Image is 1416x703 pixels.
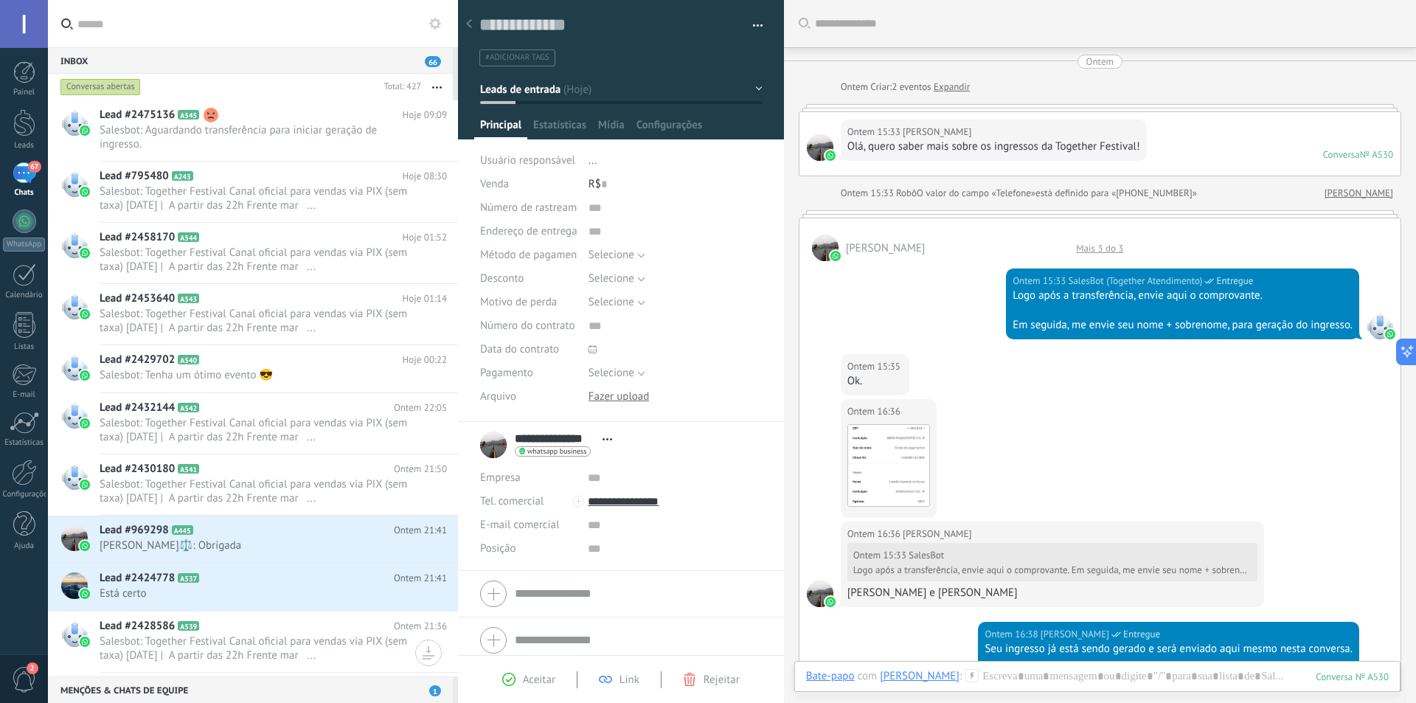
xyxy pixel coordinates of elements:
[807,134,833,161] span: Havilla Azevedo
[959,669,962,684] span: :
[100,416,419,444] span: Salesbot: Together Festival Canal oficial para vendas via PIX (sem taxa) [DATE] | A partir das 22...
[1325,186,1393,201] a: [PERSON_NAME]
[589,361,645,385] button: Selecione
[480,118,521,139] span: Principal
[480,173,577,196] div: Venda
[178,294,199,303] span: A543
[178,232,199,242] span: A544
[80,370,90,381] img: waba.svg
[480,297,557,308] span: Motivo de perda
[589,366,634,380] span: Selecione
[589,271,634,285] span: Selecione
[480,243,577,267] div: Método de pagamento
[892,80,931,94] span: 2 eventos
[812,235,839,261] span: Havilla Azevedo
[3,438,46,448] div: Estatísticas
[1086,55,1114,69] div: Ontem
[1069,242,1131,254] div: Mais 3 do 3
[100,123,419,151] span: Salesbot: Aguardando transferência para iniciar geração de ingresso.
[480,220,577,243] div: Endereço de entrega
[394,462,447,477] span: Ontem 21:50
[100,353,175,367] span: Lead #2429702
[80,637,90,647] img: waba.svg
[1123,627,1160,642] span: Entregue
[830,251,841,261] img: waba.svg
[1360,148,1393,161] div: № A530
[60,78,141,96] div: Conversas abertas
[100,246,419,274] span: Salesbot: Together Festival Canal oficial para vendas via PIX (sem taxa) [DATE] | A partir das 22...
[903,527,971,541] span: Havilla Azevedo
[3,390,46,400] div: E-mail
[3,541,46,551] div: Ajuda
[1385,329,1395,339] img: waba.svg
[825,597,836,607] img: waba.svg
[847,359,903,374] div: Ontem 15:35
[378,80,421,94] div: Total: 427
[48,454,458,515] a: Lead #2430180 A541 Ontem 21:50 Salesbot: Together Festival Canal oficial para vendas via PIX (sem...
[480,249,586,260] span: Método de pagamento
[178,464,199,474] span: A541
[100,401,175,415] span: Lead #2432144
[1216,274,1253,288] span: Entregue
[3,238,45,252] div: WhatsApp
[48,612,458,672] a: Lead #2428586 A539 Ontem 21:36 Salesbot: Together Festival Canal oficial para vendas via PIX (sem...
[934,80,970,94] a: Expandir
[909,549,944,561] span: SalesBot
[847,404,903,419] div: Ontem 16:36
[178,355,199,364] span: A540
[1035,186,1197,201] span: está definido para «[PHONE_NUMBER]»
[100,634,419,662] span: Salesbot: Together Festival Canal oficial para vendas via PIX (sem taxa) [DATE] | A partir das 22...
[589,248,634,262] span: Selecione
[3,141,46,150] div: Leads
[480,314,577,338] div: Número do contrato
[172,171,193,181] span: A243
[394,571,447,586] span: Ontem 21:41
[807,581,833,607] span: Havilla Azevedo
[178,573,199,583] span: A537
[80,309,90,319] img: waba.svg
[3,188,46,198] div: Chats
[1068,274,1202,288] span: SalesBot (Together Atendimento)
[1323,148,1360,161] div: Conversa
[480,267,577,291] div: Desconto
[100,619,175,634] span: Lead #2428586
[480,291,577,314] div: Motivo de perda
[80,418,90,429] img: waba.svg
[3,291,46,300] div: Calendário
[480,320,575,331] span: Número do contrato
[853,564,1249,576] div: Logo após a transferência, envie aqui o comprovante. Em seguida, me envie seu nome + sobrenome, p...
[480,518,559,532] span: E-mail comercial
[425,56,441,67] span: 66
[704,673,740,687] span: Rejeitar
[847,527,903,541] div: Ontem 16:36
[847,139,1140,154] div: Olá, quero saber mais sobre os ingressos da Together Festival!
[480,202,598,213] span: Número de rastreamento
[27,662,38,674] span: 2
[100,291,175,306] span: Lead #2453640
[480,385,577,409] div: Arquivo
[880,669,959,682] div: Havilla Azevedo
[589,243,645,267] button: Selecione
[178,621,199,631] span: A539
[598,118,625,139] span: Mídia
[1013,318,1353,333] div: Em seguida, me envie seu nome + sobrenome, para geração do ingresso.
[3,88,46,97] div: Painel
[1041,627,1109,642] span: Idayanne Serra (Sales Office)
[480,177,509,191] span: Venda
[896,187,917,199] span: Robô
[846,241,926,255] span: Havilla Azevedo
[178,110,199,120] span: A545
[100,108,175,122] span: Lead #2475136
[480,537,577,561] div: Posição
[589,291,645,314] button: Selecione
[100,169,169,184] span: Lead #795480
[403,108,447,122] span: Hoje 09:09
[3,342,46,352] div: Listas
[100,230,175,245] span: Lead #2458170
[480,149,577,173] div: Usuário responsável
[80,479,90,490] img: waba.svg
[3,490,46,499] div: Configurações
[985,642,1353,657] div: Seu ingresso já está sendo gerado e será enviado aqui mesmo nesta conversa.
[589,267,645,291] button: Selecione
[1316,671,1389,683] div: 530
